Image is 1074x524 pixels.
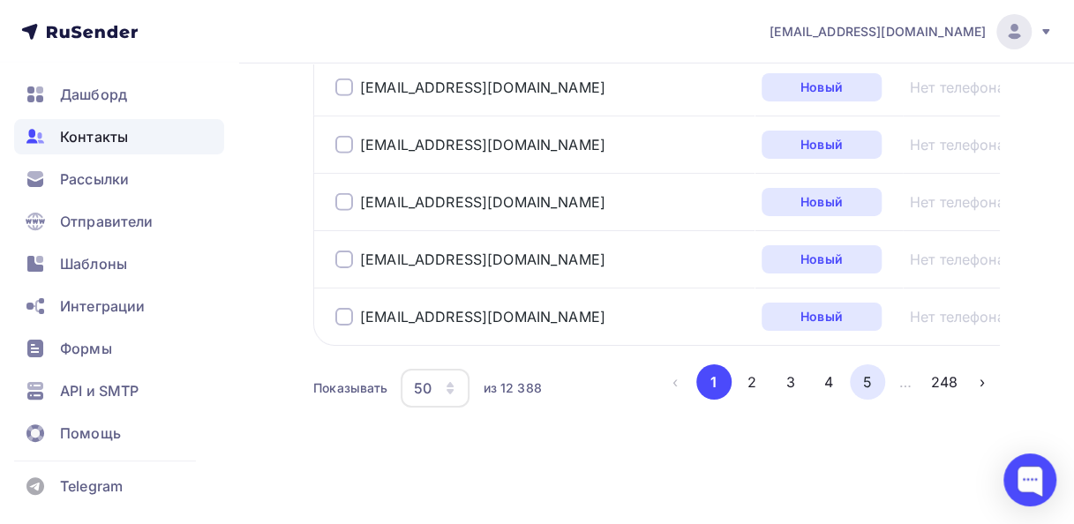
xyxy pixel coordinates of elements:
a: Формы [14,331,224,366]
a: [EMAIL_ADDRESS][DOMAIN_NAME] [360,308,605,326]
a: Новый [762,188,882,216]
button: Go to page 248 [927,364,962,400]
a: [EMAIL_ADDRESS][DOMAIN_NAME] [360,251,605,268]
span: Интеграции [60,296,145,317]
span: API и SMTP [60,380,139,401]
ul: Pagination [657,364,1000,400]
div: Показывать [313,379,387,397]
span: Формы [60,338,112,359]
button: Go to page 5 [850,364,885,400]
span: Рассылки [60,168,129,190]
a: [EMAIL_ADDRESS][DOMAIN_NAME] [770,14,1053,49]
button: Go to next page [965,364,1000,400]
span: Помощь [60,423,121,444]
a: Новый [762,245,882,273]
button: Go to page 4 [811,364,846,400]
a: Рассылки [14,161,224,197]
button: Go to page 1 [696,364,732,400]
span: Дашборд [60,84,127,105]
button: Go to page 2 [734,364,770,400]
a: Новый [762,303,882,331]
span: [EMAIL_ADDRESS][DOMAIN_NAME] [770,23,986,41]
a: [EMAIL_ADDRESS][DOMAIN_NAME] [360,193,605,211]
button: Go to page 3 [773,364,808,400]
a: Нет телефона [910,251,1005,268]
span: Шаблоны [60,253,127,274]
div: из 12 388 [483,379,541,397]
a: Нет телефона [910,136,1005,153]
a: [EMAIL_ADDRESS][DOMAIN_NAME] [360,136,605,153]
a: Дашборд [14,77,224,112]
a: Контакты [14,119,224,154]
span: Отправители [60,211,154,232]
a: Нет телефона [910,79,1005,96]
a: Нет телефона [910,308,1005,326]
span: Telegram [60,475,123,497]
div: 50 [413,378,431,399]
a: Новый [762,73,882,101]
a: Новый [762,131,882,159]
a: Нет телефона [910,193,1005,211]
button: 50 [400,368,470,408]
a: [EMAIL_ADDRESS][DOMAIN_NAME] [360,79,605,96]
a: Шаблоны [14,246,224,281]
a: Отправители [14,204,224,239]
span: Контакты [60,126,128,147]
